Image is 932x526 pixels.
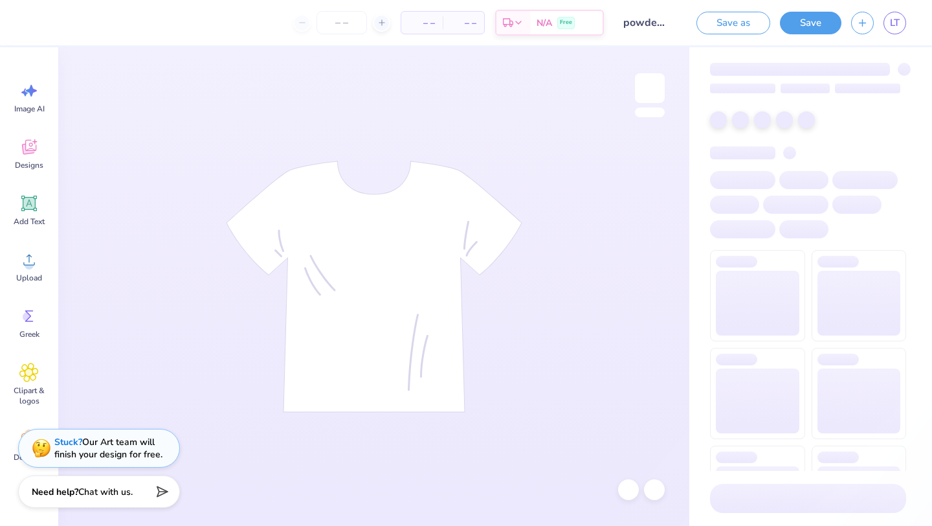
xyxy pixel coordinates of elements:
[409,16,435,30] span: – –
[883,12,906,34] a: LT
[780,12,841,34] button: Save
[560,18,572,27] span: Free
[14,216,45,227] span: Add Text
[696,12,770,34] button: Save as
[78,486,133,498] span: Chat with us.
[19,329,39,339] span: Greek
[8,385,50,406] span: Clipart & logos
[316,11,367,34] input: – –
[890,16,900,30] span: LT
[614,10,677,36] input: Untitled Design
[450,16,476,30] span: – –
[32,486,78,498] strong: Need help?
[54,436,82,448] strong: Stuck?
[16,273,42,283] span: Upload
[14,452,45,463] span: Decorate
[54,436,162,461] div: Our Art team will finish your design for free.
[537,16,552,30] span: N/A
[14,104,45,114] span: Image AI
[15,160,43,170] span: Designs
[226,161,522,413] img: tee-skeleton.svg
